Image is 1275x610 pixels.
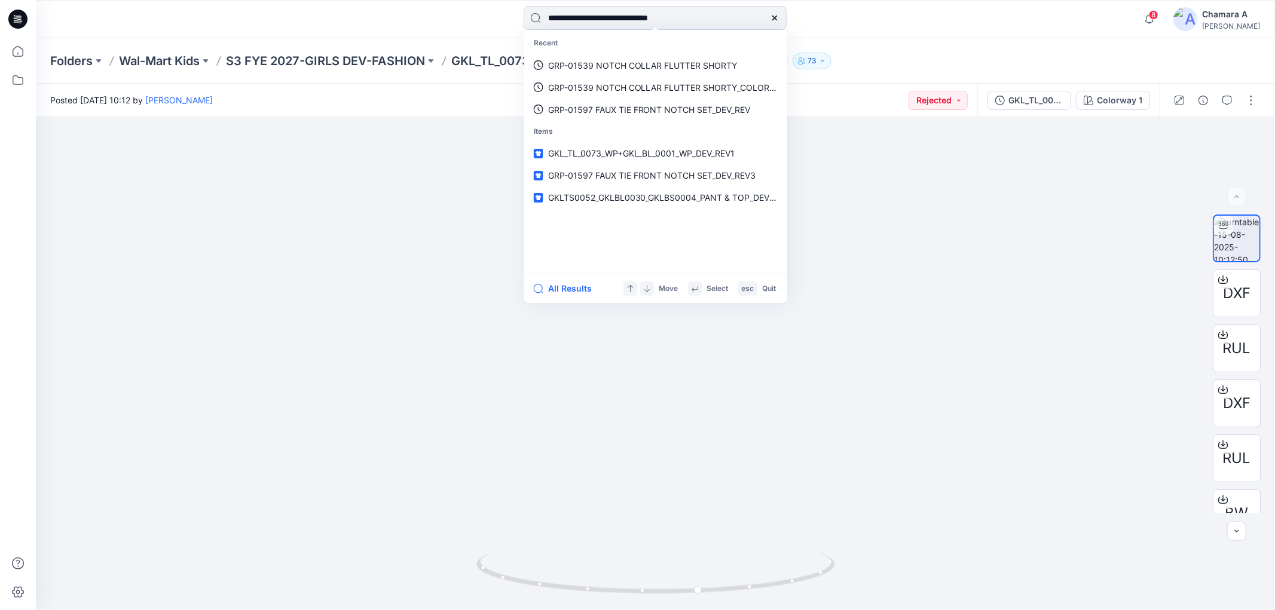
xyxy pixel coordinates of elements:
[548,170,756,180] span: GRP-01597 FAUX TIE FRONT NOTCH SET_DEV_REV3
[548,59,738,72] p: GRP-01539 NOTCH COLLAR FLUTTER SHORTY
[1214,216,1259,261] img: turntable-15-08-2025-10:12:50
[50,94,213,106] span: Posted [DATE] 10:12 by
[527,54,785,76] a: GRP-01539 NOTCH COLLAR FLUTTER SHORTY
[534,281,600,296] button: All Results
[1223,447,1251,469] span: RUL
[548,148,735,158] span: GKL_TL_0073_WP+GKL_BL_0001_WP_DEV_REV1
[548,103,751,116] p: GRP-01597 FAUX TIE FRONT NOTCH SET_DEV_REV
[1223,283,1250,304] span: DXF
[659,283,678,295] p: Move
[808,54,817,68] p: 73
[1223,338,1251,359] span: RUL
[548,192,815,203] span: GKLTS0052_GKLBL0030_GKLBS0004_PANT & TOP_DEVELOPMENT
[742,283,754,295] p: esc
[527,76,785,99] a: GRP-01539 NOTCH COLLAR FLUTTER SHORTY_COLORWAY
[527,32,785,54] p: Recent
[1223,393,1250,414] span: DXF
[987,91,1071,110] button: GKL_TL_0073_WP+GKL_BL_0001_WP_DEV_REV1
[527,164,785,186] a: GRP-01597 FAUX TIE FRONT NOTCH SET_DEV_REV3
[707,283,729,295] p: Select
[527,99,785,121] a: GRP-01597 FAUX TIE FRONT NOTCH SET_DEV_REV
[763,283,776,295] p: Quit
[793,53,831,69] button: 73
[50,53,93,69] a: Folders
[1202,22,1260,30] div: [PERSON_NAME]
[451,53,728,69] p: GKL_TL_0073_WP+GKL_BL_0001_WP_DEV_REV1
[145,95,213,105] a: [PERSON_NAME]
[548,81,778,94] p: GRP-01539 NOTCH COLLAR FLUTTER SHORTY_COLORWAY
[226,53,425,69] a: S3 FYE 2027-GIRLS DEV-FASHION
[527,186,785,209] a: GKLTS0052_GKLBL0030_GKLBS0004_PANT & TOP_DEVELOPMENT
[1097,94,1142,107] div: Colorway 1
[1225,502,1249,524] span: BW
[1202,7,1260,22] div: Chamara A
[527,142,785,164] a: GKL_TL_0073_WP+GKL_BL_0001_WP_DEV_REV1
[1194,91,1213,110] button: Details
[119,53,200,69] a: Wal-Mart Kids
[527,121,785,143] p: Items
[1008,94,1063,107] div: GKL_TL_0073_WP+GKL_BL_0001_WP_DEV_REV1
[1173,7,1197,31] img: avatar
[1149,10,1158,20] span: 8
[1076,91,1150,110] button: Colorway 1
